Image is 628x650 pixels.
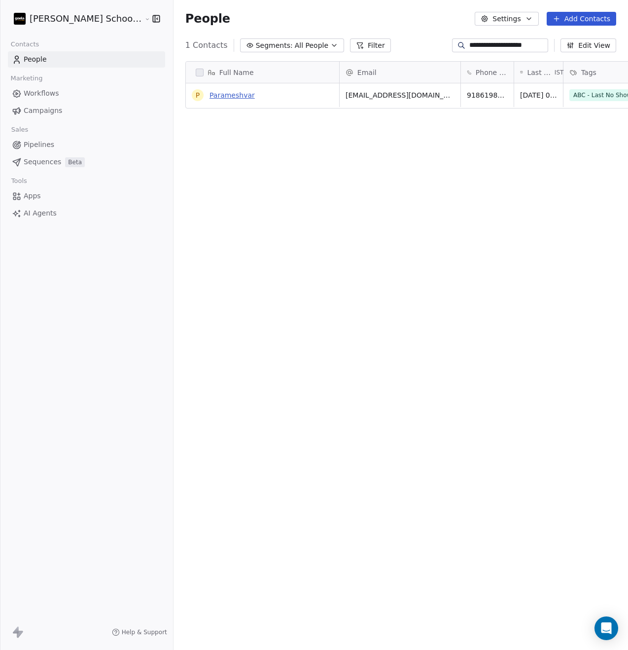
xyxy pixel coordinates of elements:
div: grid [186,83,340,610]
a: SequencesBeta [8,154,165,170]
img: Zeeshan%20Neck%20Print%20Dark.png [14,13,26,25]
span: Sequences [24,157,61,167]
a: People [8,51,165,68]
a: Parameshvar [209,91,255,99]
span: Tools [7,174,31,188]
a: Apps [8,188,165,204]
a: Campaigns [8,103,165,119]
button: Add Contacts [547,12,616,26]
span: [PERSON_NAME] School of Finance LLP [30,12,142,25]
div: Phone Number [461,62,514,83]
div: Last Activity DateIST [514,62,563,83]
span: People [185,11,230,26]
span: Campaigns [24,106,62,116]
div: Full Name [186,62,339,83]
span: Last Activity Date [527,68,552,77]
a: Workflows [8,85,165,102]
span: Workflows [24,88,59,99]
span: [DATE] 09:47 AM [520,90,557,100]
span: Apps [24,191,41,201]
span: [EMAIL_ADDRESS][DOMAIN_NAME] [346,90,454,100]
button: Filter [350,38,391,52]
span: 918619891740 [467,90,508,100]
span: Marketing [6,71,47,86]
button: Edit View [560,38,616,52]
div: Open Intercom Messenger [594,616,618,640]
span: Contacts [6,37,43,52]
span: AI Agents [24,208,57,218]
span: Segments: [256,40,293,51]
div: Email [340,62,460,83]
span: Phone Number [476,68,508,77]
button: [PERSON_NAME] School of Finance LLP [12,10,137,27]
span: Email [357,68,377,77]
span: 1 Contacts [185,39,228,51]
span: Pipelines [24,140,54,150]
span: IST [555,69,564,76]
a: Help & Support [112,628,167,636]
a: AI Agents [8,205,165,221]
span: Tags [581,68,596,77]
div: P [196,90,200,101]
span: Help & Support [122,628,167,636]
span: Sales [7,122,33,137]
span: People [24,54,47,65]
span: All People [295,40,328,51]
span: Beta [65,157,85,167]
button: Settings [475,12,538,26]
a: Pipelines [8,137,165,153]
span: Full Name [219,68,254,77]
